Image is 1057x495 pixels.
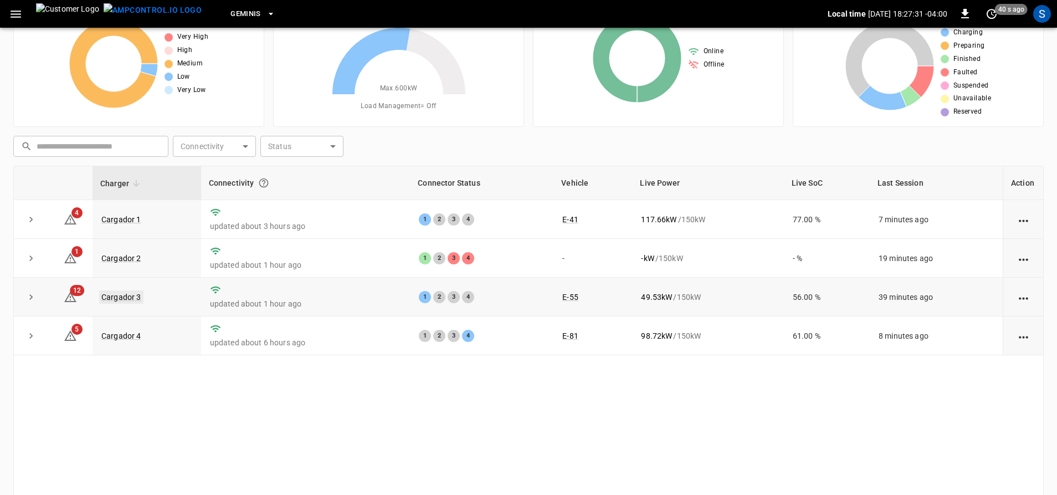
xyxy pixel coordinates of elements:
a: E-55 [562,293,578,302]
div: Connectivity [209,173,403,193]
span: Unavailable [953,93,991,104]
div: 4 [462,291,474,303]
span: Low [177,72,190,83]
div: 1 [419,291,431,303]
p: 98.72 kW [641,330,672,341]
span: High [177,45,193,56]
td: 39 minutes ago [870,278,1003,317]
div: 4 [462,252,474,264]
span: Preparing [953,40,985,52]
span: Reserved [953,106,982,118]
p: [DATE] 18:27:31 -04:00 [868,8,947,19]
p: 117.66 kW [641,214,676,225]
div: 3 [448,330,460,342]
span: 1 [71,246,83,257]
div: 4 [462,213,474,226]
img: Customer Logo [36,3,99,24]
div: 3 [448,252,460,264]
a: 4 [64,214,77,223]
div: 2 [433,252,445,264]
span: Online [704,46,724,57]
span: Geminis [230,8,261,21]
span: 12 [70,285,84,296]
div: / 150 kW [641,253,774,264]
span: Charger [100,177,143,190]
button: expand row [23,328,39,344]
div: 4 [462,330,474,342]
td: 77.00 % [784,200,870,239]
td: 61.00 % [784,317,870,355]
span: Suspended [953,80,989,91]
td: 7 minutes ago [870,200,1003,239]
div: action cell options [1017,292,1030,303]
a: E-41 [562,215,578,224]
span: Medium [177,58,203,69]
td: 8 minutes ago [870,317,1003,355]
p: updated about 1 hour ago [210,298,402,309]
span: Charging [953,27,983,38]
td: - % [784,239,870,278]
a: 1 [64,253,77,262]
th: Vehicle [553,166,632,200]
th: Live Power [632,166,783,200]
a: Cargador 1 [101,215,141,224]
div: 1 [419,252,431,264]
p: 49.53 kW [641,292,672,303]
p: Local time [828,8,866,19]
p: updated about 6 hours ago [210,337,402,348]
a: 12 [64,292,77,301]
img: ampcontrol.io logo [104,3,202,17]
span: Max. 600 kW [380,83,418,94]
div: 2 [433,291,445,303]
button: expand row [23,289,39,305]
button: expand row [23,211,39,228]
a: Cargador 3 [99,290,143,304]
button: expand row [23,250,39,267]
span: Load Management = Off [361,101,436,112]
div: 2 [433,330,445,342]
div: action cell options [1017,214,1030,225]
p: - kW [641,253,654,264]
a: Cargador 4 [101,331,141,340]
span: Finished [953,54,981,65]
div: / 150 kW [641,292,774,303]
div: / 150 kW [641,214,774,225]
div: action cell options [1017,253,1030,264]
span: Offline [704,59,725,70]
a: Cargador 2 [101,254,141,263]
div: action cell options [1017,330,1030,341]
p: updated about 3 hours ago [210,221,402,232]
div: / 150 kW [641,330,774,341]
button: Connection between the charger and our software. [254,173,274,193]
a: E-81 [562,331,578,340]
button: set refresh interval [983,5,1000,23]
div: 2 [433,213,445,226]
div: 3 [448,213,460,226]
th: Action [1003,166,1043,200]
div: 1 [419,213,431,226]
th: Last Session [870,166,1003,200]
span: Very High [177,32,209,43]
div: 1 [419,330,431,342]
p: updated about 1 hour ago [210,259,402,271]
span: 5 [71,324,83,335]
span: 40 s ago [995,4,1028,15]
div: profile-icon [1033,5,1051,23]
a: 5 [64,331,77,340]
th: Connector Status [410,166,553,200]
button: Geminis [226,3,280,25]
td: 56.00 % [784,278,870,317]
td: 19 minutes ago [870,239,1003,278]
td: - [553,239,632,278]
span: Very Low [177,85,206,96]
th: Live SoC [784,166,870,200]
span: Faulted [953,67,978,78]
span: 4 [71,207,83,218]
div: 3 [448,291,460,303]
